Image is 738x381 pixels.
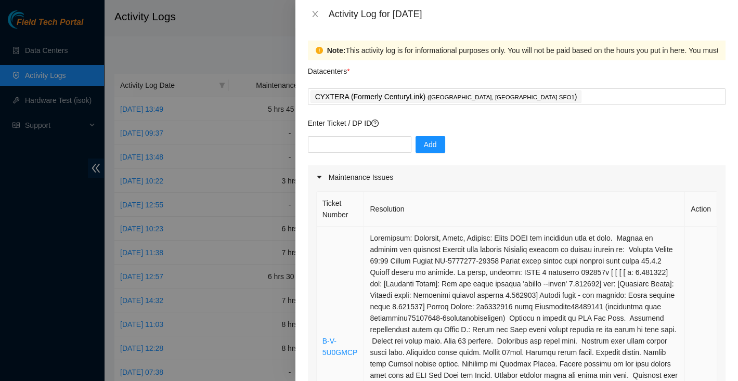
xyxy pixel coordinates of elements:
strong: Note: [327,45,346,56]
span: close [311,10,319,18]
button: Close [308,9,322,19]
span: Add [424,139,437,150]
span: ( [GEOGRAPHIC_DATA], [GEOGRAPHIC_DATA] SFO1 [428,94,575,100]
th: Resolution [364,192,685,227]
span: caret-right [316,174,322,180]
span: exclamation-circle [316,47,323,54]
p: Datacenters [308,60,350,77]
th: Ticket Number [317,192,365,227]
div: Activity Log for [DATE] [329,8,726,20]
th: Action [685,192,717,227]
span: question-circle [371,120,379,127]
button: Add [416,136,445,153]
div: Maintenance Issues [308,165,726,189]
p: Enter Ticket / DP ID [308,117,726,129]
a: B-V-5U0GMCP [322,337,358,357]
p: CYXTERA (Formerly CenturyLink) ) [315,91,577,103]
